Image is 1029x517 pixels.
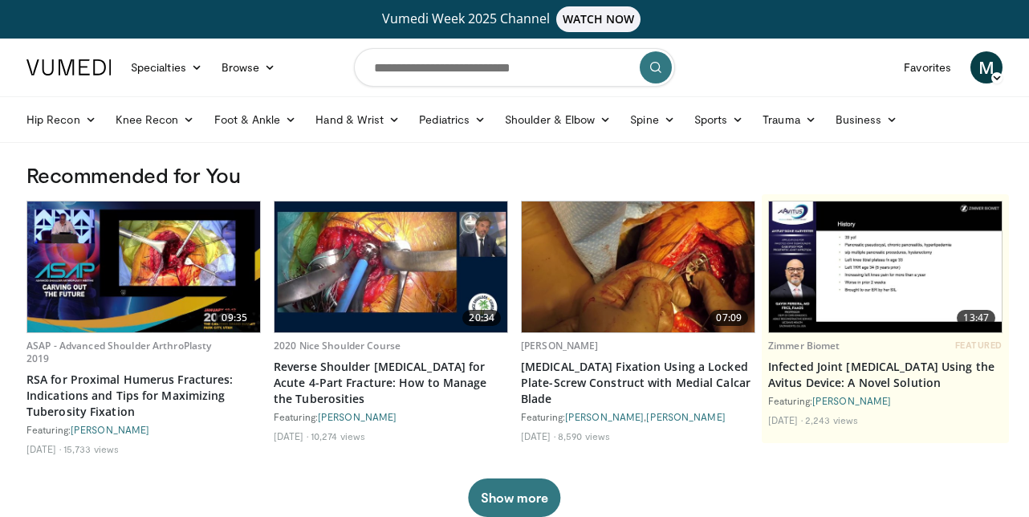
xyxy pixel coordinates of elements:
a: Specialties [121,51,212,83]
img: f986402b-3e48-401f-842a-2c1fdc6edc35.620x360_q85_upscale.jpg [275,202,507,332]
a: RSA for Proximal Humerus Fractures: Indications and Tips for Maximizing Tuberosity Fixation [26,372,261,420]
input: Search topics, interventions [354,48,675,87]
a: Infected Joint [MEDICAL_DATA] Using the Avitus Device: A Novel Solution [768,359,1003,391]
a: Spine [620,104,684,136]
a: Business [826,104,908,136]
img: VuMedi Logo [26,59,112,75]
a: [PERSON_NAME] [521,339,599,352]
a: 13:47 [769,202,1002,332]
span: FEATURED [955,340,1003,351]
li: [DATE] [768,413,803,426]
h3: Recommended for You [26,162,1003,188]
button: Show more [468,478,560,517]
a: [PERSON_NAME] [646,411,725,422]
a: Hip Recon [17,104,106,136]
div: Featuring: [26,423,261,436]
a: Sports [685,104,754,136]
a: 20:34 [275,202,507,332]
a: [PERSON_NAME] [565,411,644,422]
a: [PERSON_NAME] [812,395,891,406]
a: Vumedi Week 2025 ChannelWATCH NOW [29,6,1000,32]
img: 6109daf6-8797-4a77-88a1-edd099c0a9a9.620x360_q85_upscale.jpg [769,202,1002,332]
a: Trauma [753,104,826,136]
li: 15,733 views [63,442,119,455]
a: Browse [212,51,286,83]
a: Pediatrics [409,104,495,136]
a: Reverse Shoulder [MEDICAL_DATA] for Acute 4-Part Fracture: How to Manage the Tuberosities [274,359,508,407]
li: [DATE] [274,429,308,442]
a: Knee Recon [106,104,205,136]
a: 09:35 [27,202,260,332]
img: 53f6b3b0-db1e-40d0-a70b-6c1023c58e52.620x360_q85_upscale.jpg [27,202,260,332]
a: Hand & Wrist [306,104,409,136]
span: 09:35 [215,310,254,326]
a: 2020 Nice Shoulder Course [274,339,401,352]
div: Featuring: , [521,410,755,423]
a: [PERSON_NAME] [318,411,397,422]
span: 20:34 [462,310,501,326]
a: Favorites [894,51,961,83]
li: 10,274 views [311,429,365,442]
a: ASAP - Advanced Shoulder ArthroPlasty 2019 [26,339,211,365]
a: Zimmer Biomet [768,339,840,352]
a: 07:09 [522,202,754,332]
div: Featuring: [768,394,1003,407]
span: 13:47 [957,310,995,326]
a: M [970,51,1003,83]
li: 2,243 views [805,413,858,426]
img: df5970b7-0e6d-4a7e-84fa-8e0b3bef5cb4.620x360_q85_upscale.jpg [522,202,754,332]
li: [DATE] [521,429,555,442]
a: [PERSON_NAME] [71,424,149,435]
div: Featuring: [274,410,508,423]
li: [DATE] [26,442,61,455]
span: 07:09 [710,310,748,326]
a: Shoulder & Elbow [495,104,620,136]
a: Foot & Ankle [205,104,307,136]
span: WATCH NOW [556,6,641,32]
a: [MEDICAL_DATA] Fixation Using a Locked Plate-Screw Construct with Medial Calcar Blade [521,359,755,407]
li: 8,590 views [558,429,610,442]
